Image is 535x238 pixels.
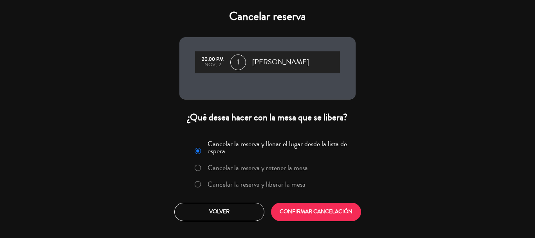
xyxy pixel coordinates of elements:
[252,56,309,68] span: [PERSON_NAME]
[174,203,264,221] button: Volver
[179,9,356,24] h4: Cancelar reserva
[271,203,361,221] button: CONFIRMAR CANCELACIÓN
[199,62,226,68] div: nov., 2
[179,111,356,124] div: ¿Qué desea hacer con la mesa que se libera?
[230,55,246,70] span: 1
[208,164,308,171] label: Cancelar la reserva y retener la mesa
[208,181,305,188] label: Cancelar la reserva y liberar la mesa
[208,140,351,154] label: Cancelar la reserva y llenar el lugar desde la lista de espera
[199,57,226,62] div: 20:00 PM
